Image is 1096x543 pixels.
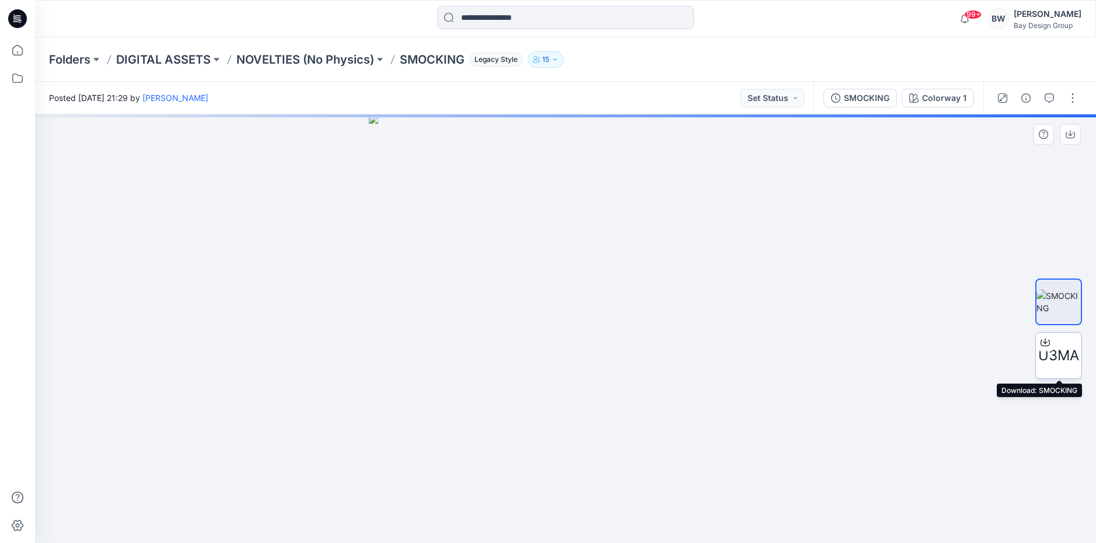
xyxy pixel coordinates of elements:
p: 15 [542,53,549,66]
a: [PERSON_NAME] [142,93,208,103]
button: Colorway 1 [902,89,974,107]
div: SMOCKING [844,92,889,105]
img: SMOCKING [1036,290,1081,314]
a: Folders [49,51,90,68]
div: Bay Design Group [1014,21,1081,30]
button: SMOCKING [823,89,897,107]
button: Details [1017,89,1035,107]
a: NOVELTIES (No Physics) [236,51,374,68]
div: Colorway 1 [922,92,966,105]
p: SMOCKING [400,51,465,68]
span: Posted [DATE] 21:29 by [49,92,208,104]
img: eyJhbGciOiJIUzI1NiIsImtpZCI6IjAiLCJzbHQiOiJzZXMiLCJ0eXAiOiJKV1QifQ.eyJkYXRhIjp7InR5cGUiOiJzdG9yYW... [369,114,762,543]
span: U3MA [1038,345,1079,366]
button: 15 [528,51,564,68]
div: BW [988,8,1009,29]
span: 99+ [964,10,982,19]
span: Legacy Style [469,53,523,67]
div: [PERSON_NAME] [1014,7,1081,21]
button: Legacy Style [465,51,523,68]
a: DIGITAL ASSETS [116,51,211,68]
